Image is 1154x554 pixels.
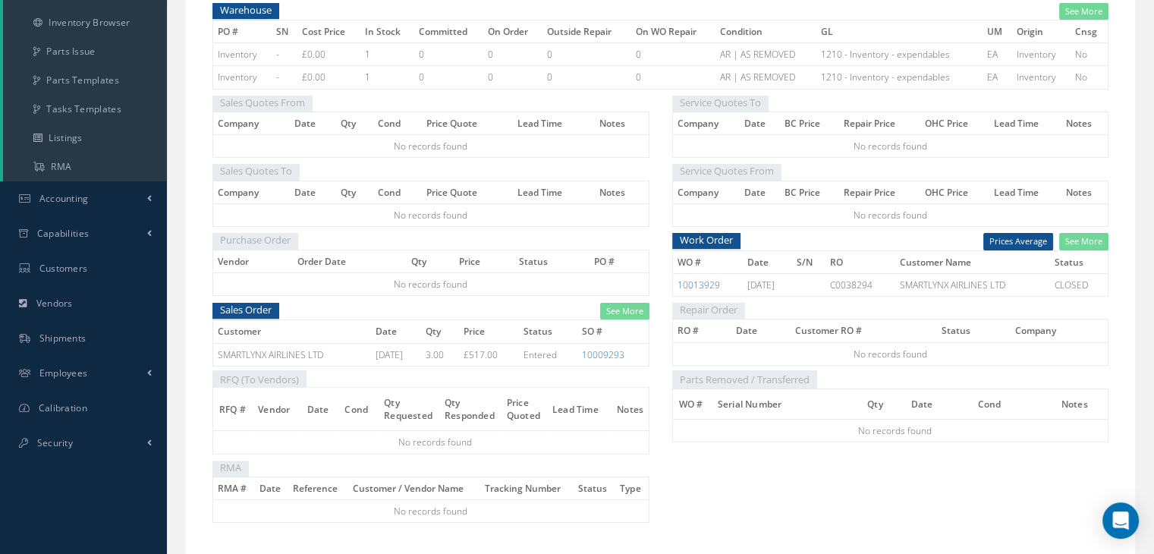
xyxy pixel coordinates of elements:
td: - [272,66,297,89]
td: [DATE] [743,273,792,296]
td: 1210 - Inventory - expendables [816,66,983,89]
a: Parts Templates [3,66,167,95]
span: Employees [39,367,88,379]
th: Date [743,250,792,273]
th: SN [272,20,297,43]
td: 0 [414,66,483,89]
th: Status [574,477,615,500]
a: See More [600,303,649,320]
span: Qty Requested [384,395,432,422]
td: 1210 - Inventory - expendables [816,43,983,66]
th: Origin [1012,20,1071,43]
div: No records found [688,420,1102,442]
span: Work Order [672,231,741,250]
span: Qty Responded [445,395,495,422]
td: 0 [542,43,631,66]
span: Notes [1061,396,1088,411]
th: Status [937,319,1011,342]
th: Status [1050,250,1108,273]
td: 0 [542,66,631,89]
a: 10013929 [678,279,720,291]
td: No records found [672,203,1108,226]
th: BC Price [780,112,839,135]
th: Company [672,181,739,203]
td: 0 [414,43,483,66]
a: See More [1059,233,1108,250]
span: Shipments [39,332,86,345]
span: RFQ # [219,401,246,416]
td: CLOSED [1050,273,1108,296]
div: Open Intercom Messenger [1102,502,1139,539]
span: Date [910,396,932,411]
span: Qty [867,396,883,411]
td: SMARTLYNX AIRLINES LTD [213,343,372,366]
td: 3.00 [421,343,459,366]
th: Company [213,181,290,203]
th: Customer [213,320,372,343]
span: WO # [679,396,703,411]
th: S/N [791,250,825,273]
th: Price Quote [422,112,513,135]
a: Tasks Templates [3,95,167,124]
td: Entered [518,343,577,366]
th: Notes [595,181,649,203]
th: Notes [1061,181,1108,203]
span: Service Quotes From [672,162,781,181]
td: £0.00 [297,66,360,89]
th: On WO Repair [631,20,715,43]
span: Vendor [258,401,290,416]
th: Qty [336,181,373,203]
span: Date [307,401,329,416]
th: OHC Price [920,181,989,203]
th: Company [1011,319,1108,342]
th: Company [672,112,739,135]
th: Repair Price [839,112,920,135]
th: Qty [407,250,454,272]
td: 1 [360,66,414,89]
td: 1 [360,43,414,66]
td: No records found [672,342,1108,365]
th: Price Quote [422,181,513,203]
td: No records found [672,135,1108,158]
th: Qty [336,112,373,135]
span: Capabilities [37,227,90,240]
th: RO # [672,319,731,342]
span: Price Quoted [507,395,540,422]
th: Notes [1061,112,1108,135]
th: Date [290,112,336,135]
th: Price [459,320,519,343]
th: Repair Price [839,181,920,203]
a: Parts Issue [3,37,167,66]
span: Inventory [218,48,257,61]
a: See More [1059,3,1108,20]
span: Inventory [218,71,257,83]
th: Customer Name [895,250,1050,273]
span: Sales Quotes To [212,162,300,181]
td: 0 [483,43,542,66]
a: 10009293 [582,348,624,361]
a: RMA [3,153,167,181]
th: Reference [288,477,347,500]
td: Inventory [1012,66,1071,89]
span: Vendors [36,297,73,310]
td: AR | AS REMOVED [715,66,817,89]
th: Company [213,112,290,135]
td: 0 [631,66,715,89]
span: Calibration [39,401,87,414]
th: Price [454,250,514,272]
td: £517.00 [459,343,519,366]
button: Prices Average [983,233,1053,250]
th: OHC Price [920,112,989,135]
span: Cond [977,396,1001,411]
td: £0.00 [297,43,360,66]
th: Committed [414,20,483,43]
span: Warehouse [212,1,279,20]
td: [DATE] [371,343,421,366]
th: In Stock [360,20,414,43]
th: On Order [483,20,542,43]
th: Cond [373,112,422,135]
span: Notes [617,401,643,416]
th: Cond [373,181,422,203]
td: No records found [213,203,649,226]
span: Service Quotes To [672,93,769,112]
